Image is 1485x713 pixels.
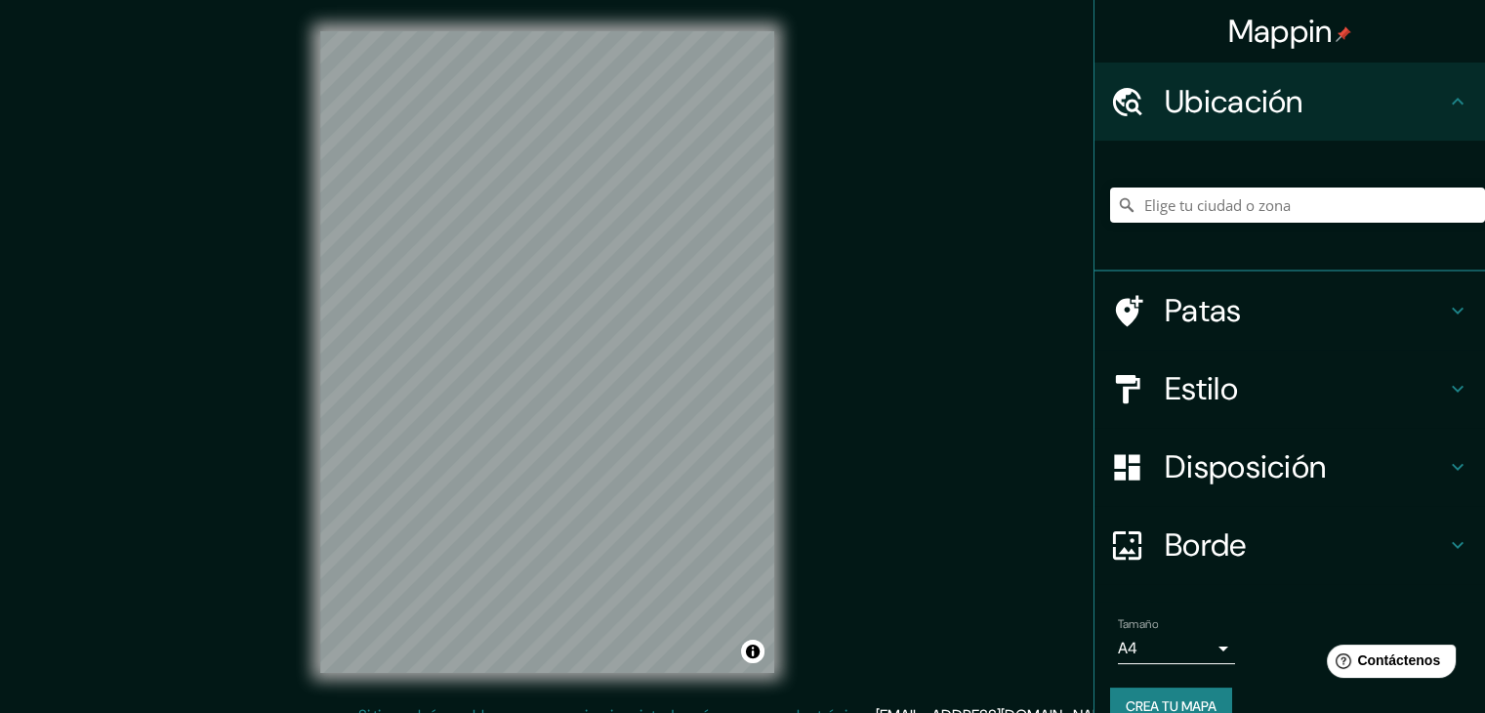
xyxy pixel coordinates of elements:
canvas: Mapa [320,31,774,673]
font: Patas [1165,290,1242,331]
font: A4 [1118,638,1137,658]
div: A4 [1118,633,1235,664]
iframe: Lanzador de widgets de ayuda [1311,637,1464,692]
div: Patas [1094,272,1485,350]
img: pin-icon.png [1336,26,1351,42]
font: Borde [1165,524,1247,566]
font: Disposición [1165,446,1326,487]
div: Disposición [1094,428,1485,506]
font: Tamaño [1118,616,1158,632]
button: Activar o desactivar atribución [741,640,764,663]
font: Mappin [1228,11,1333,52]
div: Estilo [1094,350,1485,428]
input: Elige tu ciudad o zona [1110,188,1485,223]
font: Ubicación [1165,81,1303,122]
div: Ubicación [1094,63,1485,141]
font: Estilo [1165,368,1238,409]
div: Borde [1094,506,1485,584]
